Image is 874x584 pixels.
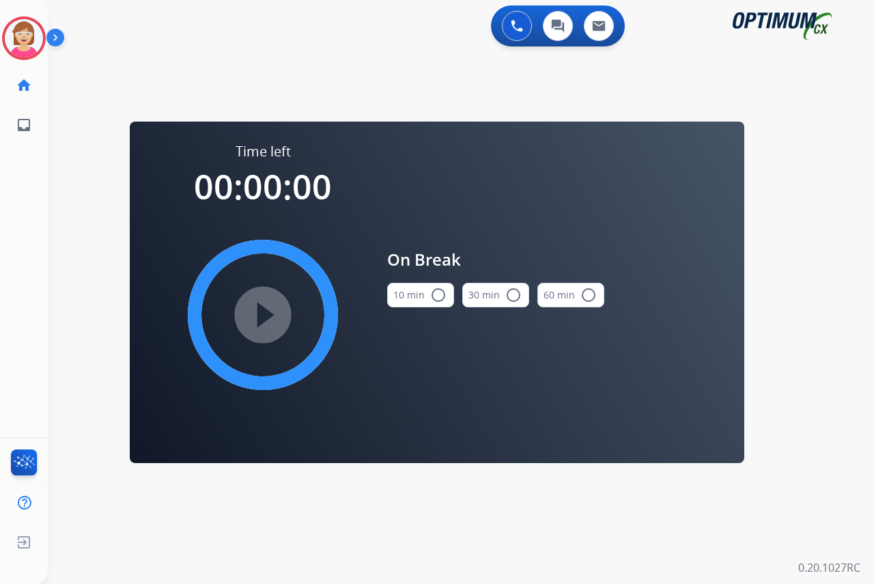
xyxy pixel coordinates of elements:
img: avatar [5,19,43,57]
span: 00:00:00 [194,163,332,210]
mat-icon: radio_button_unchecked [580,287,597,303]
mat-icon: radio_button_unchecked [430,287,447,303]
button: 60 min [537,283,604,307]
mat-icon: radio_button_unchecked [505,287,522,303]
mat-icon: inbox [16,117,32,133]
button: 30 min [462,283,529,307]
span: On Break [387,247,604,272]
button: 10 min [387,283,454,307]
span: Time left [236,142,291,161]
p: 0.20.1027RC [798,559,860,576]
mat-icon: home [16,77,32,94]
